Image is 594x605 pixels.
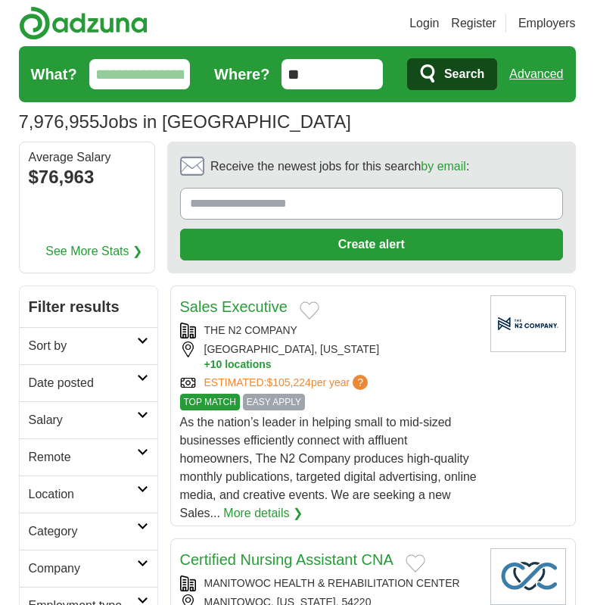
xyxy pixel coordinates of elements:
h1: Jobs in [GEOGRAPHIC_DATA] [19,111,351,132]
h2: Category [29,522,137,541]
span: TOP MATCH [180,394,240,410]
span: $105,224 [266,376,310,388]
div: [GEOGRAPHIC_DATA], [US_STATE] [180,341,478,372]
a: Company [20,550,157,587]
button: Add to favorite jobs [300,301,319,320]
a: by email [421,160,466,173]
a: Login [409,14,439,33]
label: Where? [214,63,269,86]
a: Sales Executive [180,298,288,315]
h2: Date posted [29,374,137,392]
span: + [204,357,210,372]
button: Add to favorite jobs [406,554,425,572]
span: 7,976,955 [19,108,100,136]
h2: Salary [29,411,137,429]
h2: Location [29,485,137,504]
label: What? [31,63,77,86]
img: Adzuna logo [19,6,148,40]
a: Remote [20,438,157,476]
button: Search [407,58,497,90]
a: Date posted [20,364,157,401]
a: Category [20,513,157,550]
a: More details ❯ [223,504,303,522]
a: Sort by [20,327,157,364]
div: Average Salary [29,151,145,164]
div: THE N2 COMPANY [180,323,478,338]
img: Company logo [490,295,566,352]
h2: Filter results [20,286,157,327]
a: Register [451,14,496,33]
div: MANITOWOC HEALTH & REHABILITATION CENTER [180,575,478,591]
button: Create alert [180,229,563,260]
h2: Company [29,560,137,578]
a: Advanced [509,59,563,89]
span: Search [444,59,484,89]
a: Employers [518,14,576,33]
button: +10 locations [204,357,478,372]
a: ESTIMATED:$105,224per year? [204,375,372,391]
span: ? [353,375,368,390]
a: Certified Nursing Assistant CNA [180,551,393,568]
h2: Sort by [29,337,137,355]
div: $76,963 [29,164,145,191]
a: Salary [20,401,157,438]
a: Location [20,476,157,513]
span: Receive the newest jobs for this search : [210,157,469,176]
span: As the nation’s leader in helping small to mid-sized businesses efficiently connect with affluent... [180,416,477,519]
img: Company logo [490,548,566,605]
span: EASY APPLY [243,394,305,410]
h2: Remote [29,448,137,466]
a: See More Stats ❯ [45,242,142,260]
